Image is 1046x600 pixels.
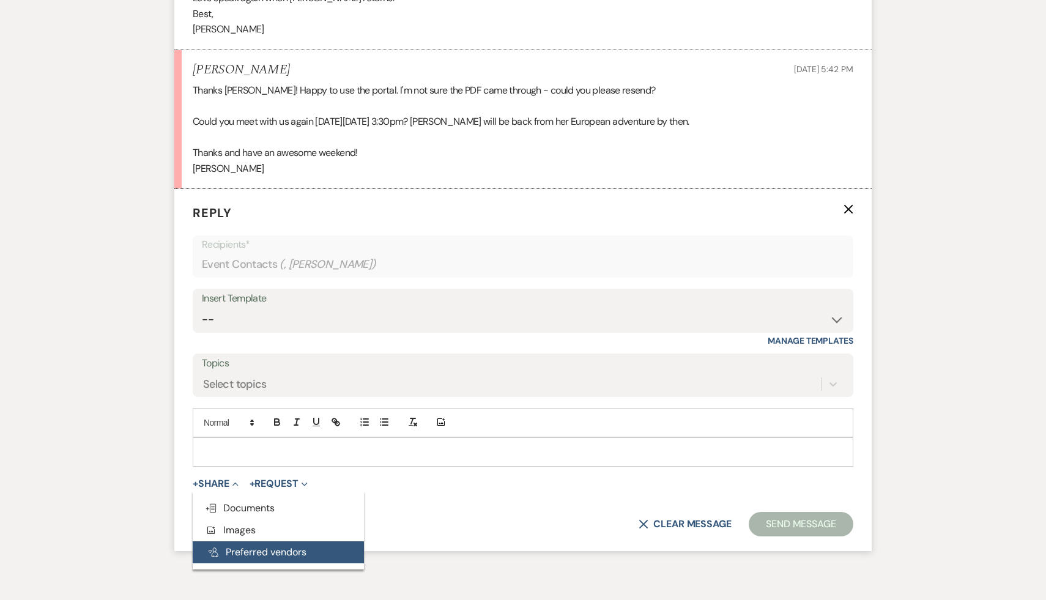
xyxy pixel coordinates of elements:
[749,512,853,536] button: Send Message
[193,6,853,22] p: Best,
[193,83,853,177] div: Thanks [PERSON_NAME]! Happy to use the portal. I'm not sure the PDF came through - could you plea...
[193,479,198,489] span: +
[280,256,376,273] span: ( , [PERSON_NAME] )
[203,376,267,392] div: Select topics
[193,497,364,519] button: Documents
[205,502,275,514] span: Documents
[193,62,290,78] h5: [PERSON_NAME]
[202,253,844,276] div: Event Contacts
[202,290,844,308] div: Insert Template
[205,524,256,536] span: Images
[794,64,853,75] span: [DATE] 5:42 PM
[250,479,308,489] button: Request
[202,237,844,253] p: Recipients*
[193,479,239,489] button: Share
[193,205,232,221] span: Reply
[193,541,364,563] button: Preferred vendors
[193,21,853,37] p: [PERSON_NAME]
[768,335,853,346] a: Manage Templates
[250,479,255,489] span: +
[202,355,844,372] label: Topics
[193,519,364,541] button: Images
[639,519,732,529] button: Clear message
